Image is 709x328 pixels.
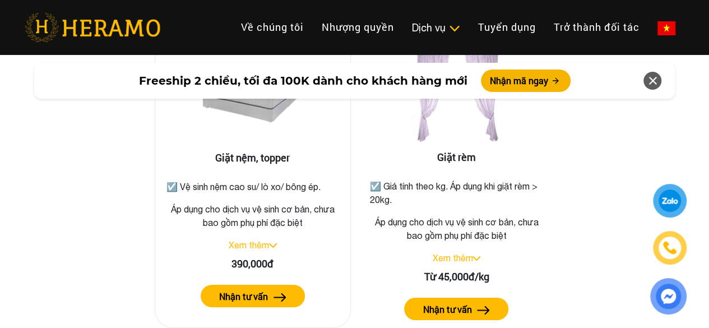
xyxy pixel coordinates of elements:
[164,256,341,271] div: 390,000đ
[201,285,305,307] button: Nhận tư vấn
[661,240,678,256] img: phone-icon
[229,240,269,250] a: Xem thêm
[25,13,160,42] img: heramo-logo.png
[655,233,685,263] a: phone-icon
[404,298,508,320] button: Nhận tư vấn
[545,15,648,39] a: Trở thành đối tác
[368,151,546,164] h3: Giặt rèm
[232,15,313,39] a: Về chúng tôi
[368,215,546,242] p: Áp dụng cho dịch vụ vệ sinh cơ bản, chưa bao gồm phụ phí đặc biệt
[469,15,545,39] a: Tuyển dụng
[164,285,341,307] a: Nhận tư vấn arrow
[313,15,403,39] a: Nhượng quyền
[657,21,675,35] img: vn-flag.png
[432,253,472,263] a: Xem thêm
[368,298,546,320] a: Nhận tư vấn arrow
[219,290,268,303] label: Nhận tư vấn
[166,180,339,193] p: ☑️ Vệ sinh nệm cao su/ lò xo/ bông ép.
[472,256,480,261] img: arrow_down.svg
[274,293,286,302] img: arrow
[370,179,544,206] p: ☑️ Giá tính theo kg. Áp dụng khi giặt rèm > 20kg.
[412,20,460,35] div: Dịch vụ
[477,306,490,315] img: arrow
[164,152,341,164] h3: Giặt nệm, topper
[423,303,471,316] label: Nhận tư vấn
[269,243,277,248] img: arrow_down.svg
[481,70,571,92] button: Nhận mã ngay
[139,72,467,89] span: Freeship 2 chiều, tối đa 100K dành cho khách hàng mới
[448,23,460,34] img: subToggleIcon
[368,269,546,284] div: Từ 45,000đ/kg
[164,202,341,229] p: Áp dụng cho dịch vụ vệ sinh cơ bản, chưa bao gồm phụ phí đặc biệt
